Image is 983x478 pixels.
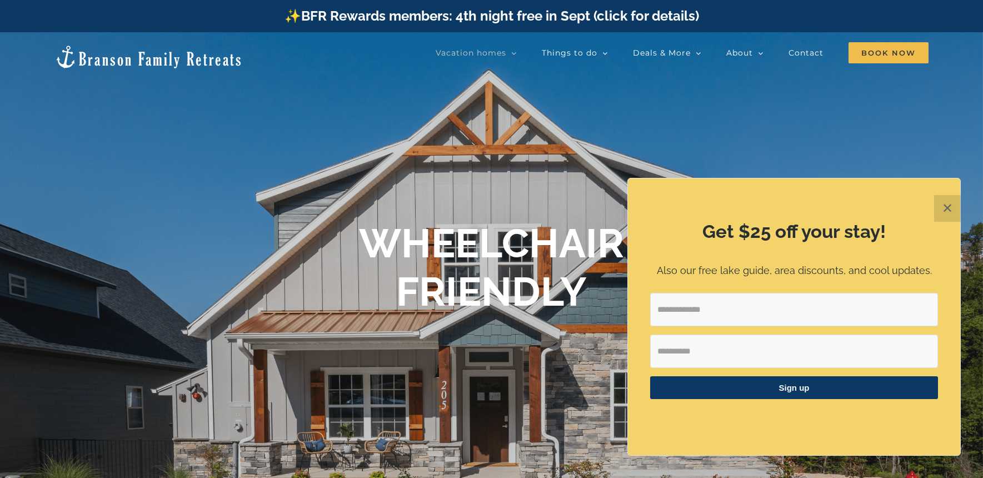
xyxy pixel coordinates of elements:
[436,42,517,64] a: Vacation homes
[650,413,938,425] p: ​
[436,42,929,64] nav: Main Menu
[542,42,608,64] a: Things to do
[726,42,764,64] a: About
[650,376,938,399] button: Sign up
[849,42,929,64] a: Book Now
[359,220,624,316] h1: WHEELCHAIR FRIENDLY
[849,42,929,63] span: Book Now
[934,195,961,222] button: Close
[54,44,243,69] img: Branson Family Retreats Logo
[789,49,824,57] span: Contact
[726,49,753,57] span: About
[650,219,938,245] h2: Get $25 off your stay!
[789,42,824,64] a: Contact
[650,293,938,326] input: Email Address
[650,335,938,368] input: First Name
[542,49,597,57] span: Things to do
[633,49,691,57] span: Deals & More
[285,8,699,24] a: ✨BFR Rewards members: 4th night free in Sept (click for details)
[436,49,506,57] span: Vacation homes
[633,42,701,64] a: Deals & More
[650,263,938,279] p: Also our free lake guide, area discounts, and cool updates.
